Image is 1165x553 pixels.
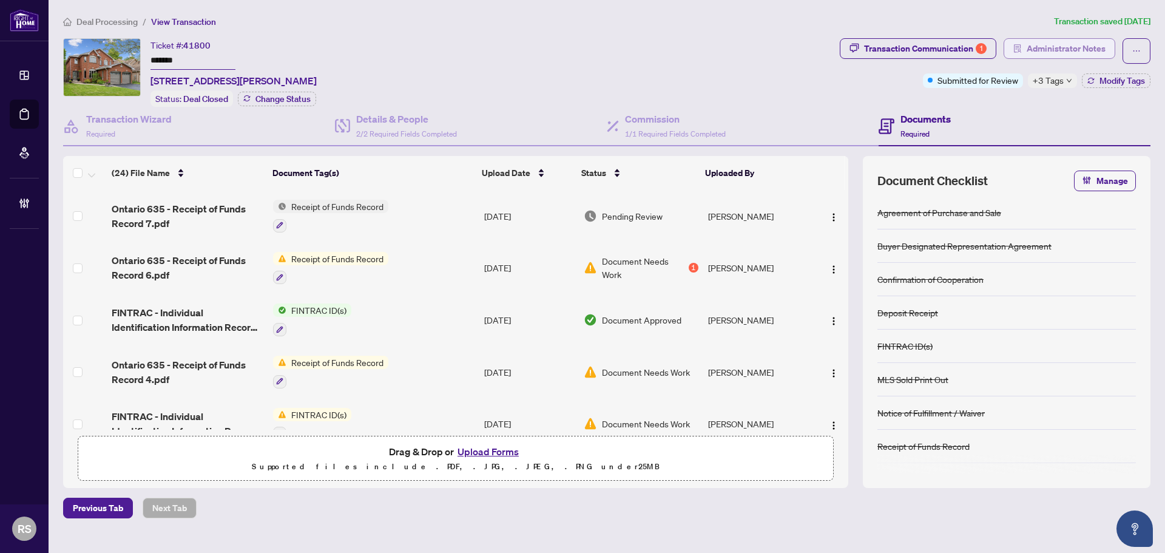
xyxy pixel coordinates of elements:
[824,414,843,433] button: Logo
[584,261,597,274] img: Document Status
[479,242,579,294] td: [DATE]
[286,252,388,265] span: Receipt of Funds Record
[143,498,197,518] button: Next Tab
[877,273,984,286] div: Confirmation of Cooperation
[602,313,681,327] span: Document Approved
[73,498,123,518] span: Previous Tab
[877,172,988,189] span: Document Checklist
[183,40,211,51] span: 41800
[877,373,948,386] div: MLS Sold Print Out
[864,39,987,58] div: Transaction Communication
[840,38,996,59] button: Transaction Communication1
[937,73,1018,87] span: Submitted for Review
[150,38,211,52] div: Ticket #:
[63,18,72,26] span: home
[268,156,477,190] th: Document Tag(s)
[255,95,311,103] span: Change Status
[18,520,32,537] span: RS
[900,112,951,126] h4: Documents
[1054,15,1150,29] article: Transaction saved [DATE]
[703,190,813,242] td: [PERSON_NAME]
[1099,76,1145,85] span: Modify Tags
[877,339,933,353] div: FINTRAC ID(s)
[824,206,843,226] button: Logo
[877,439,970,453] div: Receipt of Funds Record
[143,15,146,29] li: /
[107,156,268,190] th: (24) File Name
[454,444,522,460] button: Upload Forms
[64,39,140,96] img: IMG-E12189328_1.jpg
[273,200,388,232] button: Status IconReceipt of Funds Record
[703,242,813,294] td: [PERSON_NAME]
[112,202,263,231] span: Ontario 635 - Receipt of Funds Record 7.pdf
[976,43,987,54] div: 1
[273,408,286,421] img: Status Icon
[703,398,813,450] td: [PERSON_NAME]
[1132,47,1141,55] span: ellipsis
[86,112,172,126] h4: Transaction Wizard
[700,156,809,190] th: Uploaded By
[1096,171,1128,191] span: Manage
[273,408,351,441] button: Status IconFINTRAC ID(s)
[829,265,839,274] img: Logo
[150,90,233,107] div: Status:
[273,356,388,388] button: Status IconReceipt of Funds Record
[824,310,843,330] button: Logo
[1027,39,1106,58] span: Administrator Notes
[602,209,663,223] span: Pending Review
[829,212,839,222] img: Logo
[877,406,985,419] div: Notice of Fulfillment / Waiver
[689,263,698,273] div: 1
[286,304,351,317] span: FINTRAC ID(s)
[76,16,138,27] span: Deal Processing
[584,209,597,223] img: Document Status
[703,346,813,398] td: [PERSON_NAME]
[877,239,1052,253] div: Buyer Designated Representation Agreement
[703,294,813,346] td: [PERSON_NAME]
[63,498,133,518] button: Previous Tab
[1074,171,1136,191] button: Manage
[625,129,726,138] span: 1/1 Required Fields Completed
[877,306,938,319] div: Deposit Receipt
[273,356,286,369] img: Status Icon
[829,421,839,430] img: Logo
[479,190,579,242] td: [DATE]
[389,444,522,460] span: Drag & Drop or
[10,9,39,32] img: logo
[1066,78,1072,84] span: down
[273,304,286,317] img: Status Icon
[584,417,597,430] img: Document Status
[286,356,388,369] span: Receipt of Funds Record
[477,156,576,190] th: Upload Date
[829,368,839,378] img: Logo
[829,316,839,326] img: Logo
[625,112,726,126] h4: Commission
[86,460,826,474] p: Supported files include .PDF, .JPG, .JPEG, .PNG under 25 MB
[112,166,170,180] span: (24) File Name
[273,200,286,213] img: Status Icon
[356,112,457,126] h4: Details & People
[238,92,316,106] button: Change Status
[150,73,317,88] span: [STREET_ADDRESS][PERSON_NAME]
[584,313,597,327] img: Document Status
[1082,73,1150,88] button: Modify Tags
[183,93,228,104] span: Deal Closed
[286,408,351,421] span: FINTRAC ID(s)
[1116,511,1153,547] button: Open asap
[581,166,606,180] span: Status
[1013,44,1022,53] span: solution
[479,346,579,398] td: [DATE]
[273,304,351,336] button: Status IconFINTRAC ID(s)
[356,129,457,138] span: 2/2 Required Fields Completed
[824,258,843,277] button: Logo
[273,252,286,265] img: Status Icon
[584,365,597,379] img: Document Status
[286,200,388,213] span: Receipt of Funds Record
[482,166,530,180] span: Upload Date
[112,253,263,282] span: Ontario 635 - Receipt of Funds Record 6.pdf
[479,398,579,450] td: [DATE]
[824,362,843,382] button: Logo
[112,305,263,334] span: FINTRAC - Individual Identification Information Record 8.pdf
[602,417,690,430] span: Document Needs Work
[273,252,388,285] button: Status IconReceipt of Funds Record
